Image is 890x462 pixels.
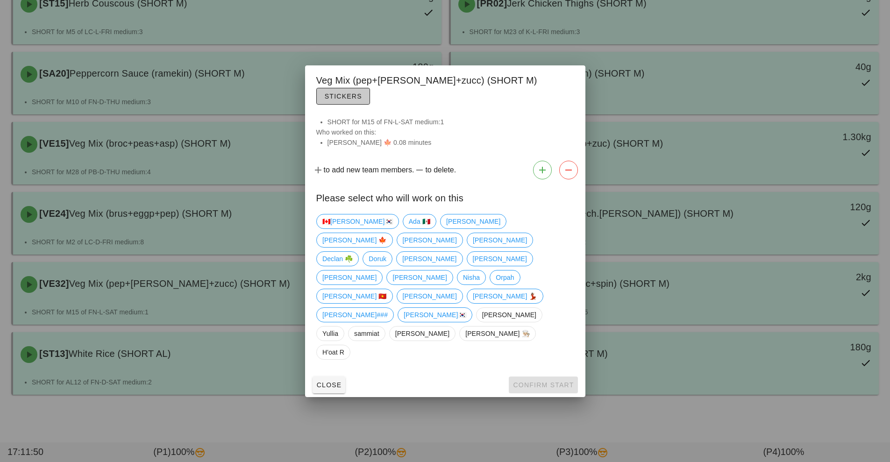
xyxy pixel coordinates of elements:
span: [PERSON_NAME] 👨🏼‍🍳 [465,327,530,341]
li: [PERSON_NAME] 🍁 0.08 minutes [328,137,574,148]
span: Stickers [324,92,362,100]
span: sammiat [354,327,379,341]
span: 🇨🇦[PERSON_NAME]🇰🇷 [322,214,393,228]
span: H'oat R [322,345,344,359]
span: [PERSON_NAME] [322,270,377,284]
div: Veg Mix (pep+[PERSON_NAME]+zucc) (SHORT M) [305,65,585,109]
span: [PERSON_NAME] [402,233,456,247]
span: [PERSON_NAME] [482,308,536,322]
span: Doruk [369,252,386,266]
span: [PERSON_NAME] [402,289,456,303]
button: Close [313,377,346,393]
span: Ada 🇲🇽 [408,214,430,228]
span: [PERSON_NAME] [446,214,500,228]
span: [PERSON_NAME]### [322,308,388,322]
li: SHORT for M15 of FN-L-SAT medium:1 [328,117,574,127]
button: Stickers [316,88,370,105]
span: [PERSON_NAME] 🇻🇳 [322,289,387,303]
span: [PERSON_NAME] 💃🏽 [472,289,537,303]
span: [PERSON_NAME]🇰🇷 [404,308,466,322]
div: Who worked on this: [305,117,585,157]
span: [PERSON_NAME] [392,270,447,284]
span: [PERSON_NAME] [395,327,449,341]
div: to add new team members. to delete. [305,157,585,183]
span: Nisha [463,270,479,284]
span: [PERSON_NAME] [472,233,527,247]
span: [PERSON_NAME] [402,252,456,266]
div: Please select who will work on this [305,183,585,210]
span: Declan ☘️ [322,252,353,266]
span: [PERSON_NAME] [472,252,527,266]
span: Yullia [322,327,338,341]
span: Close [316,381,342,389]
span: [PERSON_NAME] 🍁 [322,233,387,247]
span: Orpah [496,270,514,284]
